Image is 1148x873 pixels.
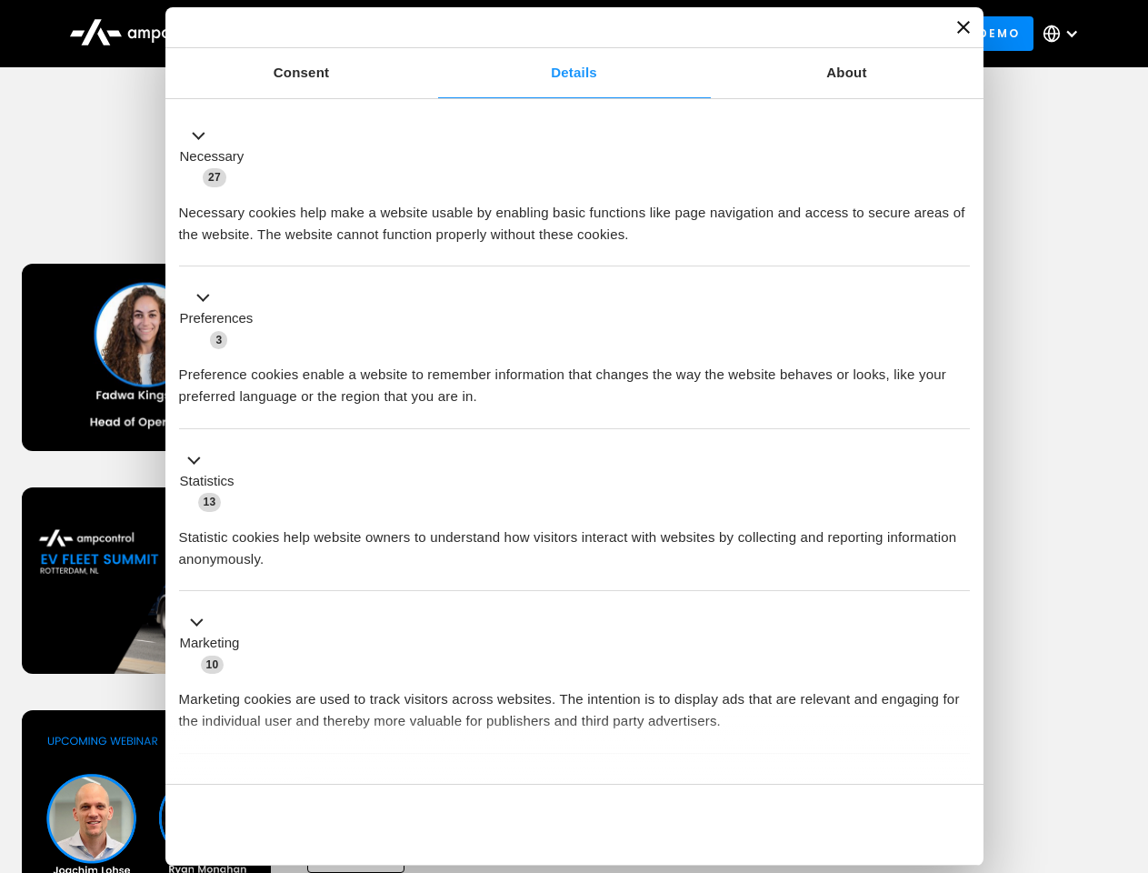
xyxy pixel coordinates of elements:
div: Statistic cookies help website owners to understand how visitors interact with websites by collec... [179,513,970,570]
div: Necessary cookies help make a website usable by enabling basic functions like page navigation and... [179,188,970,246]
a: Consent [165,48,438,98]
label: Necessary [180,146,245,167]
div: Marketing cookies are used to track visitors across websites. The intention is to display ads tha... [179,675,970,732]
div: Preference cookies enable a website to remember information that changes the way the website beha... [179,350,970,407]
span: 27 [203,168,226,186]
button: Close banner [957,21,970,34]
button: Statistics (13) [179,449,245,513]
span: 13 [198,493,222,511]
button: Unclassified (2) [179,774,328,797]
a: About [711,48,983,98]
label: Marketing [180,633,240,654]
button: Okay [708,798,969,851]
span: 2 [300,777,317,795]
a: Details [438,48,711,98]
button: Necessary (27) [179,125,255,188]
span: 3 [210,331,227,349]
button: Marketing (10) [179,612,251,676]
button: Preferences (3) [179,287,265,351]
label: Statistics [180,471,235,492]
label: Preferences [180,308,254,329]
h1: Upcoming Webinars [22,184,1127,227]
span: 10 [201,656,225,674]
